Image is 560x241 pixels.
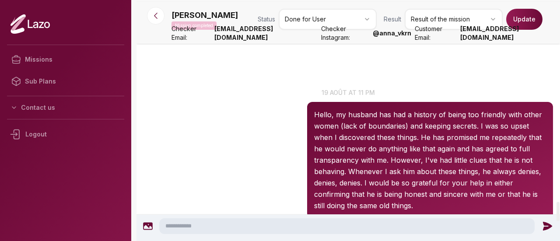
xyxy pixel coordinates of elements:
p: Hello, my husband has had a history of being too friendly with other women (lack of boundaries) a... [314,109,546,211]
span: Customer Email: [415,24,456,42]
p: Mission completed [171,21,217,30]
p: [PERSON_NAME] [171,9,238,21]
span: Status [258,15,275,24]
span: Checker Instagram: [321,24,369,42]
span: Result [384,15,401,24]
p: 19 août at 11 pm [136,88,560,97]
strong: @ anna_vkrn [373,29,411,38]
span: Checker Email: [171,24,211,42]
strong: [EMAIL_ADDRESS][DOMAIN_NAME] [214,24,318,42]
a: Sub Plans [7,70,124,92]
button: Contact us [7,100,124,115]
a: Missions [7,49,124,70]
div: Logout [7,123,124,146]
button: Update [506,9,542,30]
